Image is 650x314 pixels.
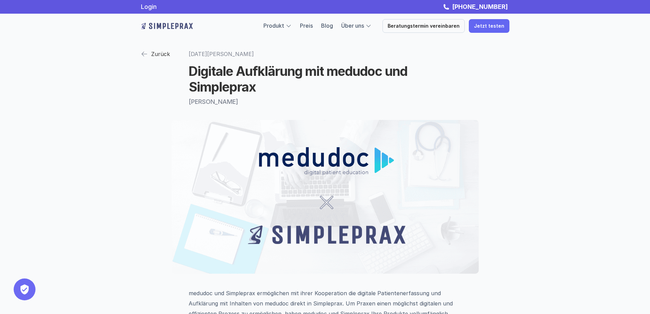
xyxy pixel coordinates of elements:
a: [PHONE_NUMBER] [450,3,509,10]
p: Beratungstermin vereinbaren [388,23,460,29]
strong: [PHONE_NUMBER] [452,3,508,10]
a: Beratungstermin vereinbaren [382,19,465,33]
p: [DATE][PERSON_NAME] [189,48,462,60]
a: Login [141,3,157,10]
a: Preis [300,22,313,29]
a: Jetzt testen [469,19,509,33]
p: Jetzt testen [474,23,504,29]
a: Zurück [141,48,170,60]
p: Zurück [151,49,170,59]
p: [PERSON_NAME] [189,98,462,106]
h1: Digitale Aufklärung mit medudoc und Simpleprax [189,64,462,95]
a: Produkt [263,22,284,29]
a: Über uns [341,22,364,29]
a: Blog [321,22,333,29]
